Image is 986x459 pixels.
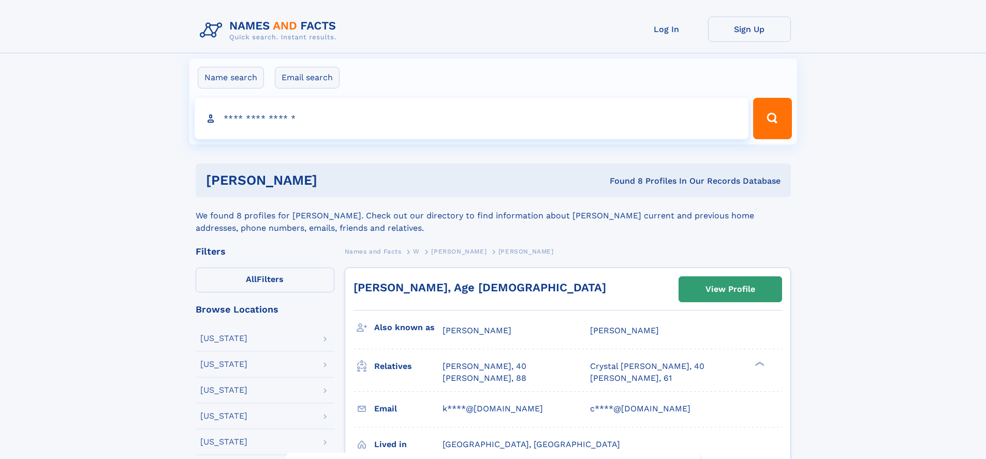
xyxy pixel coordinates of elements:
[498,248,554,255] span: [PERSON_NAME]
[200,412,247,420] div: [US_STATE]
[753,98,791,139] button: Search Button
[708,17,791,42] a: Sign Up
[413,248,420,255] span: W
[443,325,511,335] span: [PERSON_NAME]
[753,361,765,367] div: ❯
[443,373,526,384] a: [PERSON_NAME], 88
[374,319,443,336] h3: Also known as
[200,386,247,394] div: [US_STATE]
[275,67,340,88] label: Email search
[196,17,345,45] img: Logo Names and Facts
[374,400,443,418] h3: Email
[196,197,791,234] div: We found 8 profiles for [PERSON_NAME]. Check out our directory to find information about [PERSON_...
[206,174,464,187] h1: [PERSON_NAME]
[374,436,443,453] h3: Lived in
[431,245,487,258] a: [PERSON_NAME]
[354,281,606,294] a: [PERSON_NAME], Age [DEMOGRAPHIC_DATA]
[431,248,487,255] span: [PERSON_NAME]
[679,277,782,302] a: View Profile
[443,361,526,372] a: [PERSON_NAME], 40
[590,361,704,372] a: Crystal [PERSON_NAME], 40
[374,358,443,375] h3: Relatives
[196,247,334,256] div: Filters
[590,325,659,335] span: [PERSON_NAME]
[200,438,247,446] div: [US_STATE]
[196,305,334,314] div: Browse Locations
[200,360,247,368] div: [US_STATE]
[590,373,672,384] a: [PERSON_NAME], 61
[196,268,334,292] label: Filters
[198,67,264,88] label: Name search
[246,274,257,284] span: All
[195,98,749,139] input: search input
[200,334,247,343] div: [US_STATE]
[705,277,755,301] div: View Profile
[345,245,402,258] a: Names and Facts
[443,439,620,449] span: [GEOGRAPHIC_DATA], [GEOGRAPHIC_DATA]
[625,17,708,42] a: Log In
[413,245,420,258] a: W
[463,175,781,187] div: Found 8 Profiles In Our Records Database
